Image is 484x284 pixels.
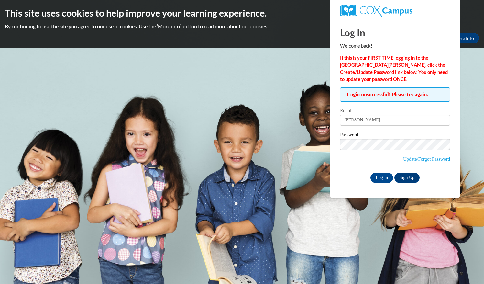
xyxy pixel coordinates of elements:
h1: Log In [340,26,450,39]
h2: This site uses cookies to help improve your learning experience. [5,6,479,19]
strong: If this is your FIRST TIME logging in to the [GEOGRAPHIC_DATA][PERSON_NAME], click the Create/Upd... [340,55,448,82]
input: Log In [370,173,393,183]
a: More Info [449,33,479,43]
label: Email [340,108,450,115]
a: Sign Up [394,173,420,183]
a: Update/Forgot Password [403,156,450,162]
p: By continuing to use the site you agree to our use of cookies. Use the ‘More info’ button to read... [5,23,479,30]
label: Password [340,132,450,139]
p: Welcome back! [340,42,450,50]
a: COX Campus [340,5,450,17]
img: COX Campus [340,5,412,17]
span: Login unsuccessful! Please try again. [340,87,450,102]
